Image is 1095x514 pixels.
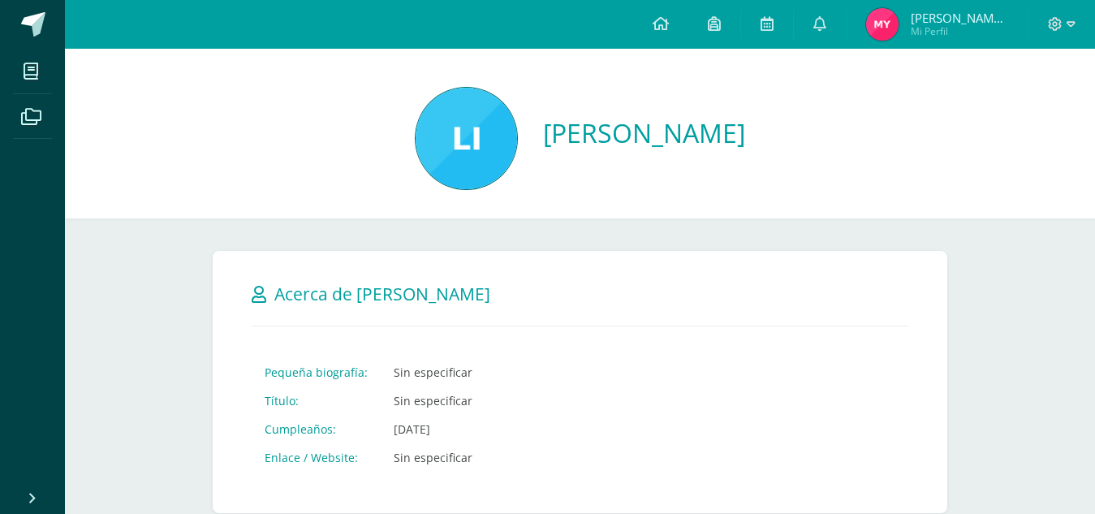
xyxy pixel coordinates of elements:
[911,10,1008,26] span: [PERSON_NAME] [PERSON_NAME]
[252,387,381,415] td: Título:
[911,24,1008,38] span: Mi Perfil
[381,387,485,415] td: Sin especificar
[381,358,485,387] td: Sin especificar
[416,88,517,189] img: 6cdf86f550f1e297907cb90e7fc3e9ed.png
[274,283,490,305] span: Acerca de [PERSON_NAME]
[252,443,381,472] td: Enlace / Website:
[866,8,899,41] img: f9abb0ae9418971445c6ba7d63445e70.png
[381,415,485,443] td: [DATE]
[252,358,381,387] td: Pequeña biografía:
[252,415,381,443] td: Cumpleaños:
[381,443,485,472] td: Sin especificar
[543,115,745,150] a: [PERSON_NAME]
